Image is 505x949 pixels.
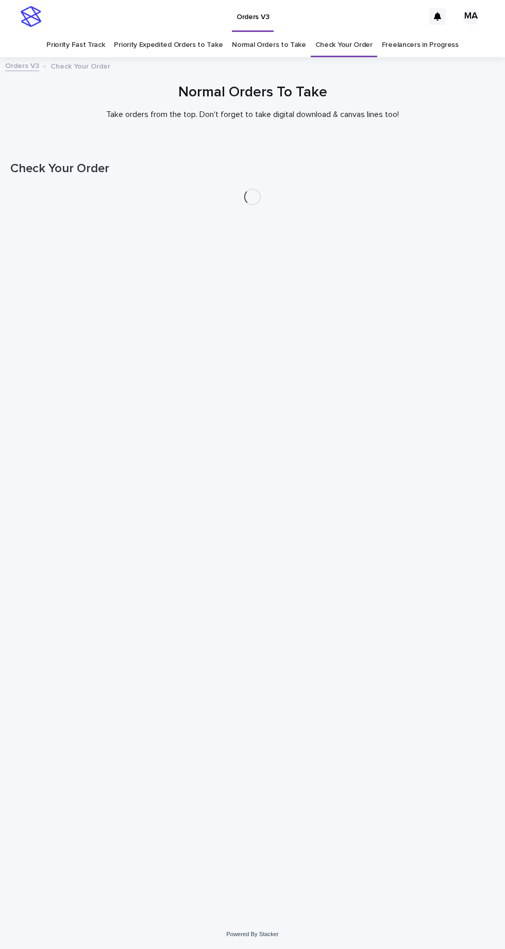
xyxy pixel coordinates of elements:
[114,33,223,57] a: Priority Expedited Orders to Take
[10,84,495,102] h1: Normal Orders To Take
[232,33,306,57] a: Normal Orders to Take
[10,161,495,176] h1: Check Your Order
[315,33,373,57] a: Check Your Order
[21,6,41,27] img: stacker-logo-s-only.png
[463,8,479,25] div: MA
[46,110,459,120] p: Take orders from the top. Don't forget to take digital download & canvas lines too!
[5,59,39,71] a: Orders V3
[50,60,110,71] p: Check Your Order
[226,931,278,937] a: Powered By Stacker
[382,33,459,57] a: Freelancers in Progress
[46,33,105,57] a: Priority Fast Track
